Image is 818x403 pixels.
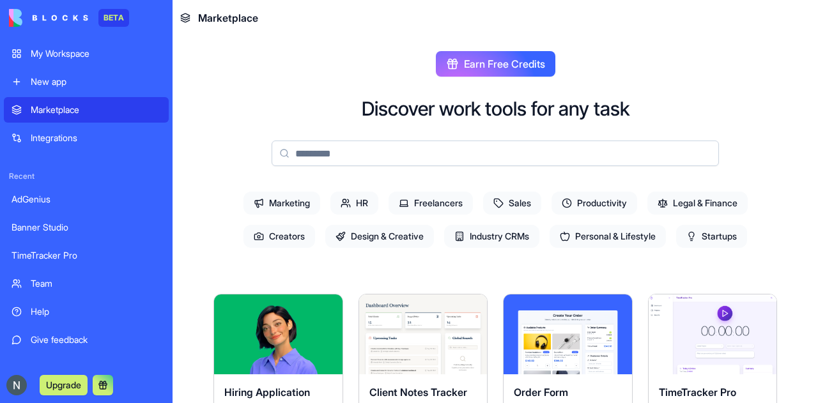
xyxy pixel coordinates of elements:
div: TimeTracker Pro [12,249,161,262]
h2: Discover work tools for any task [362,97,629,120]
span: Creators [243,225,315,248]
img: logo [9,9,88,27]
a: TimeTracker Pro [4,243,169,268]
a: New app [4,69,169,95]
div: Marketplace [31,103,161,116]
span: Industry CRMs [444,225,539,248]
a: Integrations [4,125,169,151]
span: Marketplace [198,10,258,26]
a: Help [4,299,169,324]
a: AdGenius [4,186,169,212]
a: Banner Studio [4,215,169,240]
a: Get Started [4,355,169,381]
a: My Workspace [4,41,169,66]
div: Get Started [31,361,161,374]
span: Recent [4,171,169,181]
span: Design & Creative [325,225,434,248]
span: Sales [483,192,541,215]
div: New app [31,75,161,88]
span: Client Notes Tracker [369,386,467,399]
span: Marketing [243,192,320,215]
span: Earn Free Credits [464,56,545,72]
div: Banner Studio [12,221,161,234]
a: Give feedback [4,327,169,353]
span: TimeTracker Pro [659,386,736,399]
a: Marketplace [4,97,169,123]
button: Upgrade [40,375,88,395]
div: AdGenius [12,193,161,206]
img: ACg8ocJ9VPNtYlXAsY8izBO5hN6W0WVOcx_4_RR-4GcW2X8jo7icbA=s96-c [6,375,27,395]
div: BETA [98,9,129,27]
div: Help [31,305,161,318]
span: Productivity [552,192,637,215]
div: Give feedback [31,333,161,346]
span: HR [330,192,378,215]
div: My Workspace [31,47,161,60]
span: Freelancers [389,192,473,215]
span: Legal & Finance [647,192,748,215]
div: Team [31,277,161,290]
span: Startups [676,225,747,248]
div: Integrations [31,132,161,144]
button: Earn Free Credits [436,51,555,77]
a: Team [4,271,169,296]
span: Order Form [514,386,568,399]
a: BETA [9,9,129,27]
span: Personal & Lifestyle [550,225,666,248]
a: Upgrade [40,378,88,391]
